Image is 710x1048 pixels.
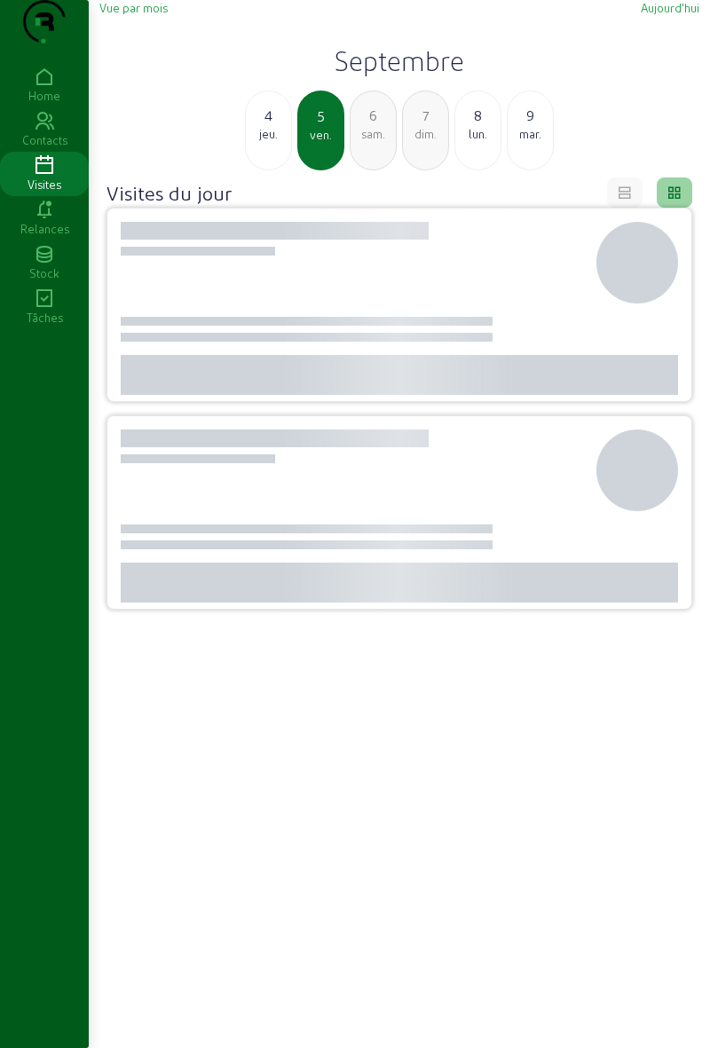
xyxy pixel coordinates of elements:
h2: Septembre [99,44,699,76]
div: ven. [299,127,343,143]
div: mar. [508,126,553,142]
div: 5 [299,106,343,127]
span: Aujourd'hui [641,1,699,14]
div: 6 [351,105,396,126]
div: 8 [455,105,501,126]
div: 4 [246,105,291,126]
h4: Visites du jour [106,180,232,205]
div: dim. [403,126,448,142]
div: jeu. [246,126,291,142]
span: Vue par mois [99,1,168,14]
div: sam. [351,126,396,142]
div: lun. [455,126,501,142]
div: 7 [403,105,448,126]
div: 9 [508,105,553,126]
